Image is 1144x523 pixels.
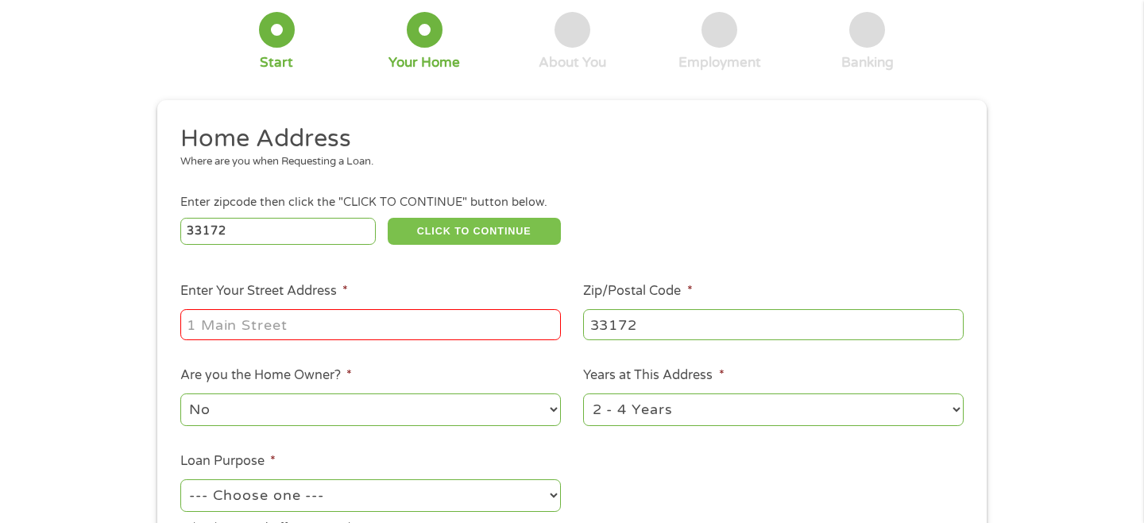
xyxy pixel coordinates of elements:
div: Start [260,54,293,72]
div: Enter zipcode then click the "CLICK TO CONTINUE" button below. [180,194,964,211]
label: Are you the Home Owner? [180,367,352,384]
div: About You [539,54,606,72]
h2: Home Address [180,123,953,155]
button: CLICK TO CONTINUE [388,218,561,245]
input: Enter Zipcode (e.g 01510) [180,218,377,245]
label: Loan Purpose [180,453,276,470]
div: Employment [678,54,761,72]
label: Enter Your Street Address [180,283,348,300]
input: 1 Main Street [180,309,561,339]
div: Banking [841,54,894,72]
div: Where are you when Requesting a Loan. [180,154,953,170]
label: Zip/Postal Code [583,283,692,300]
label: Years at This Address [583,367,724,384]
div: Your Home [388,54,460,72]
